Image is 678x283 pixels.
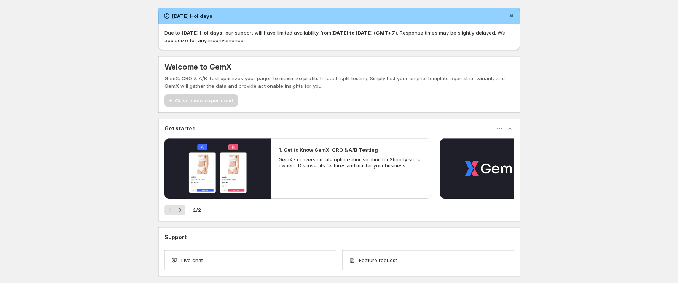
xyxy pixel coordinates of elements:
[164,234,187,241] h3: Support
[279,157,423,169] p: GemX - conversion rate optimization solution for Shopify store owners. Discover its features and ...
[164,29,514,44] p: Due to , our support will have limited availability from . Response times may be slightly delayed...
[331,30,397,36] strong: [DATE] to [DATE] (GMT+7)
[164,125,196,132] h3: Get started
[181,256,203,264] span: Live chat
[172,12,212,20] h2: [DATE] Holidays
[164,75,514,90] p: GemX: CRO & A/B Test optimizes your pages to maximize profits through split testing. Simply test ...
[182,30,222,36] strong: [DATE] Holidays
[193,206,201,214] span: 1 / 2
[359,256,397,264] span: Feature request
[164,62,231,72] h5: Welcome to GemX
[279,146,378,154] h2: 1. Get to Know GemX: CRO & A/B Testing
